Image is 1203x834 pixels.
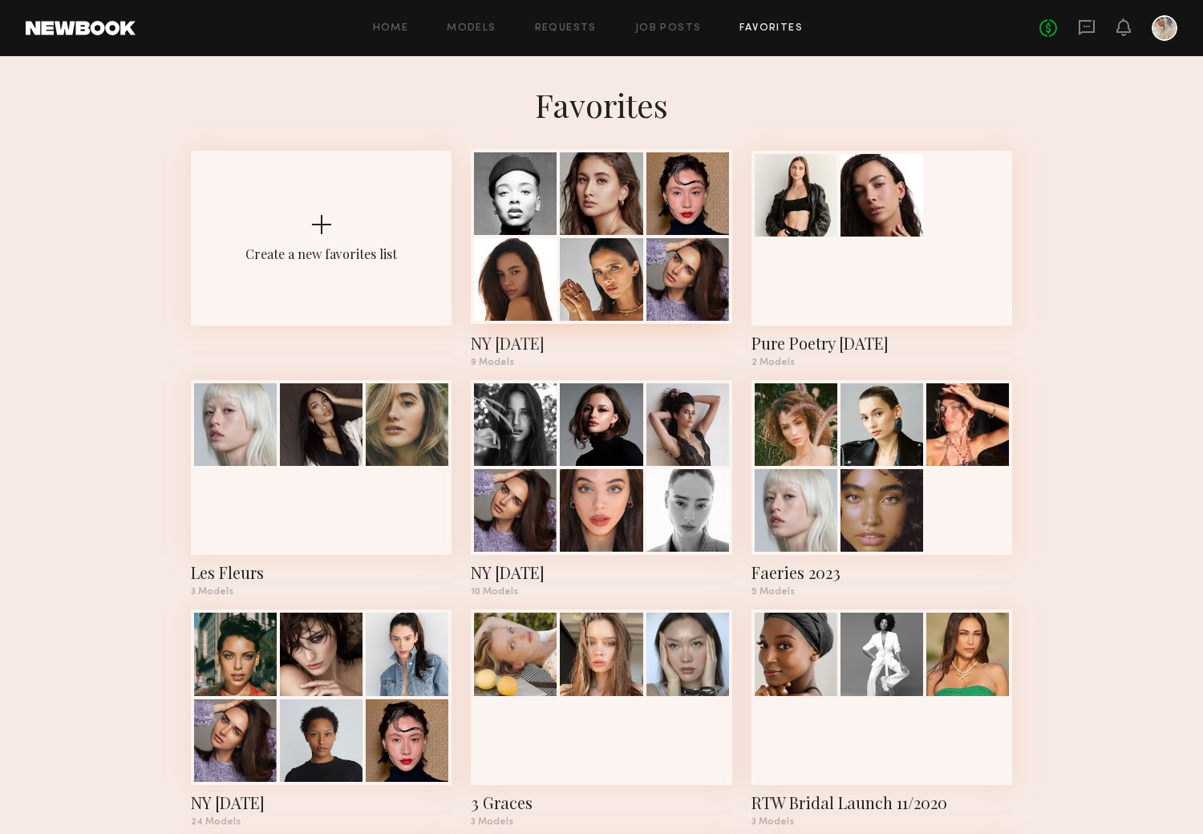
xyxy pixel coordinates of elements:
a: Les Fleurs3 Models [191,380,452,597]
div: 10 Models [471,587,731,597]
div: 3 Models [191,587,452,597]
div: 5 Models [751,587,1012,597]
a: NY [DATE]9 Models [471,151,731,367]
div: Faeries 2023 [751,561,1012,584]
a: Home [373,23,409,34]
div: 24 Models [191,817,452,827]
a: Faeries 20235 Models [751,380,1012,597]
div: 3 Graces [471,791,731,814]
div: Les Fleurs [191,561,452,584]
a: Requests [535,23,597,34]
div: 3 Models [471,817,731,827]
button: Create a new favorites list [191,151,452,380]
a: 3 Graces3 Models [471,609,731,826]
a: Job Posts [635,23,702,34]
a: RTW Bridal Launch 11/20203 Models [751,609,1012,826]
a: NY [DATE]24 Models [191,609,452,826]
div: Pure Poetry April 2025 [751,332,1012,354]
div: NY Oct22 [191,791,452,814]
div: NY Oct 2024 [471,561,731,584]
a: Favorites [739,23,803,34]
div: 3 Models [751,817,1012,827]
a: Models [447,23,496,34]
a: NY [DATE]10 Models [471,380,731,597]
div: Create a new favorites list [245,245,397,262]
div: 9 Models [471,358,731,367]
a: Pure Poetry [DATE]2 Models [751,151,1012,367]
div: RTW Bridal Launch 11/2020 [751,791,1012,814]
div: NY Oct 2025 [471,332,731,354]
div: 2 Models [751,358,1012,367]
